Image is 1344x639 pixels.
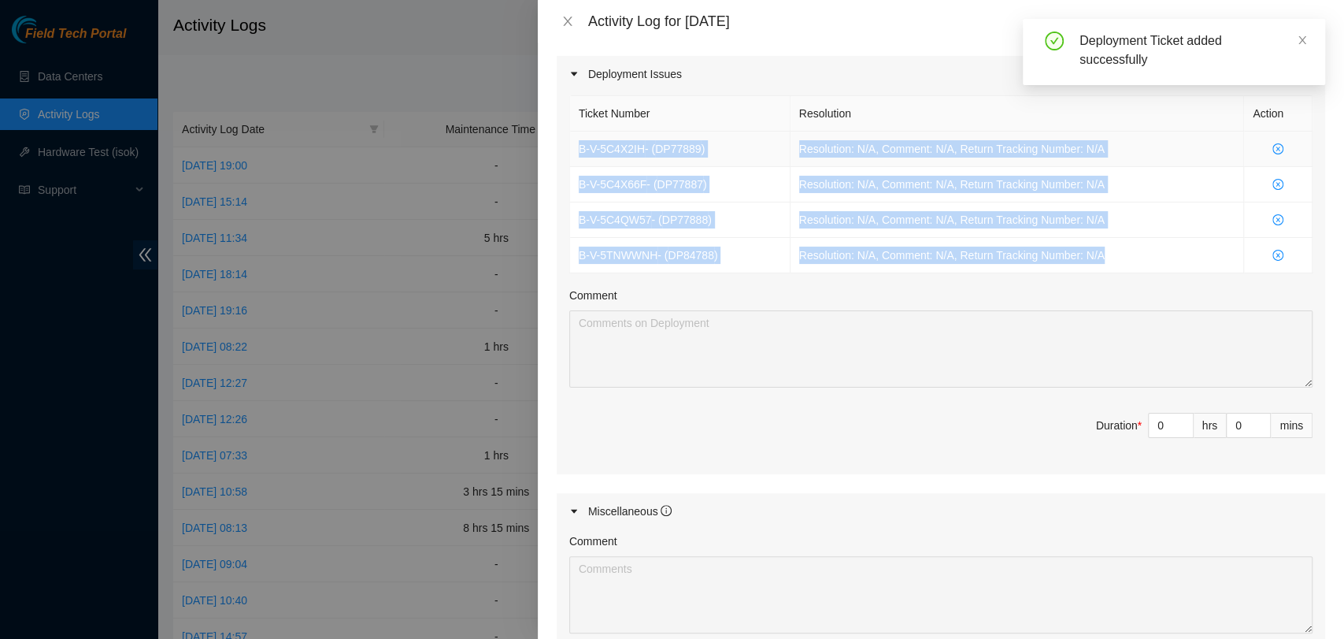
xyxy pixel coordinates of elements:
span: close-circle [1253,214,1303,225]
td: Resolution: N/A, Comment: N/A, Return Tracking Number: N/A [790,167,1245,202]
span: close-circle [1253,179,1303,190]
span: close [561,15,574,28]
div: Miscellaneous info-circle [557,493,1325,529]
span: close-circle [1253,143,1303,154]
span: check-circle [1045,32,1064,50]
label: Comment [569,533,617,550]
textarea: Comment [569,310,1313,388]
a: B-V-5C4X66F [579,178,646,191]
div: Miscellaneous [588,503,672,520]
span: close-circle [1253,250,1303,261]
td: Resolution: N/A, Comment: N/A, Return Tracking Number: N/A [790,238,1245,273]
span: close [1297,35,1308,46]
span: - ( DP77888 ) [651,214,711,226]
div: hrs [1194,413,1227,438]
a: B-V-5C4X2IH [579,143,645,155]
th: Resolution [790,96,1245,132]
textarea: Comment [569,556,1313,633]
div: Duration [1096,417,1142,434]
td: Resolution: N/A, Comment: N/A, Return Tracking Number: N/A [790,132,1245,167]
span: - ( DP77887 ) [646,178,706,191]
div: Activity Log for [DATE] [588,13,1325,30]
a: B-V-5TNWWNH [579,249,657,262]
span: caret-right [569,507,579,516]
div: mins [1271,413,1313,438]
a: B-V-5C4QW57 [579,214,652,226]
th: Action [1244,96,1313,132]
button: Close [557,14,579,29]
span: - ( DP77889 ) [645,143,705,155]
td: Resolution: N/A, Comment: N/A, Return Tracking Number: N/A [790,202,1245,238]
span: caret-right [569,69,579,79]
div: Deployment Issues [557,56,1325,92]
th: Ticket Number [570,96,790,132]
div: Deployment Ticket added successfully [1079,32,1306,69]
span: info-circle [661,505,672,516]
span: - ( DP84788 ) [657,249,717,262]
label: Comment [569,287,617,304]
